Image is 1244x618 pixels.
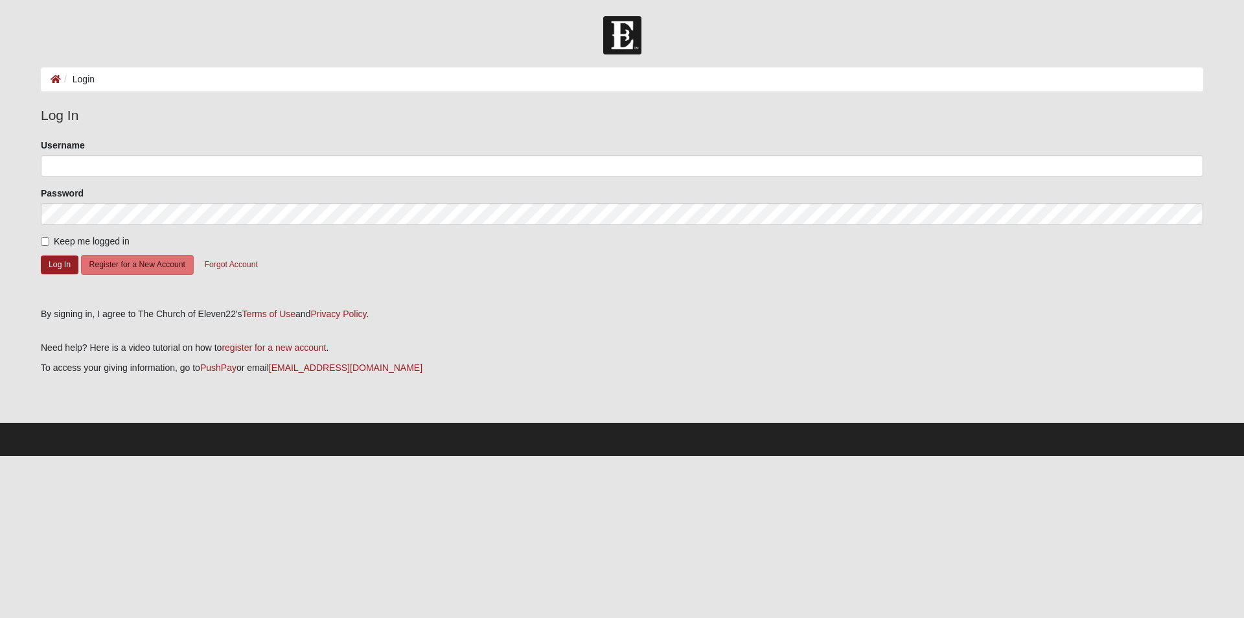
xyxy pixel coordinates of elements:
input: Keep me logged in [41,237,49,246]
a: Terms of Use [242,309,295,319]
a: [EMAIL_ADDRESS][DOMAIN_NAME] [269,362,422,373]
button: Register for a New Account [81,255,194,275]
span: Keep me logged in [54,236,130,246]
a: Privacy Policy [310,309,366,319]
div: By signing in, I agree to The Church of Eleven22's and . [41,307,1203,321]
button: Forgot Account [196,255,266,275]
li: Login [61,73,95,86]
button: Log In [41,256,78,274]
legend: Log In [41,105,1203,126]
label: Password [41,187,84,200]
p: Need help? Here is a video tutorial on how to . [41,341,1203,355]
img: Church of Eleven22 Logo [603,16,641,54]
a: register for a new account [222,342,326,353]
label: Username [41,139,85,152]
a: PushPay [200,362,236,373]
p: To access your giving information, go to or email [41,361,1203,375]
